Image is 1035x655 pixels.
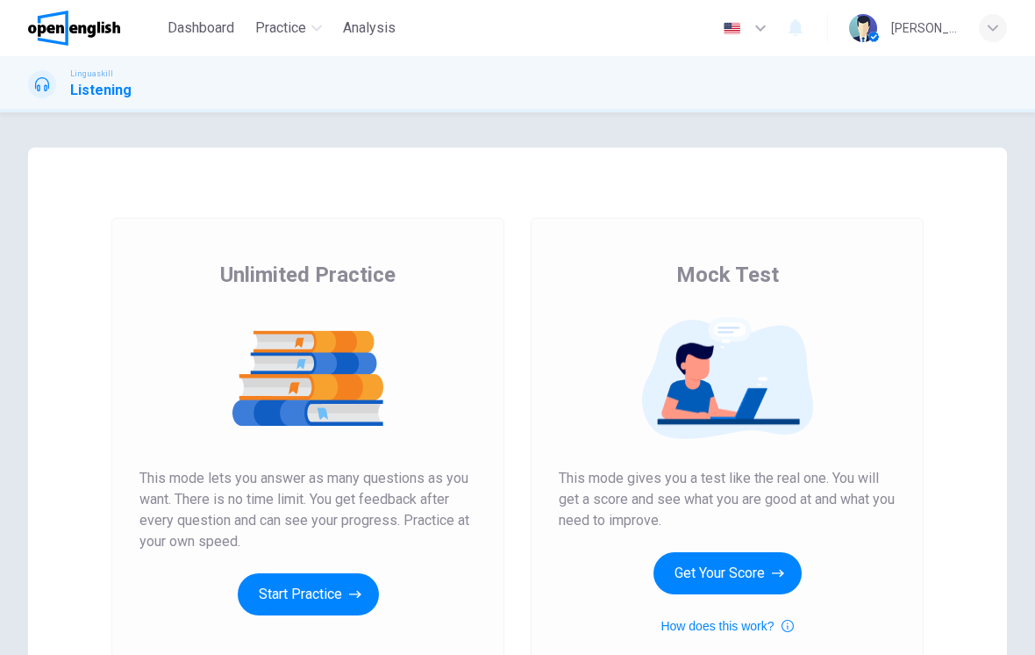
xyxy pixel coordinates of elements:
[559,468,896,531] span: This mode gives you a test like the real one. You will get a score and see what you are good at a...
[653,552,802,594] button: Get Your Score
[721,22,743,35] img: en
[255,18,306,39] span: Practice
[248,12,329,44] button: Practice
[28,11,161,46] a: OpenEnglish logo
[660,615,793,637] button: How does this work?
[238,573,379,615] button: Start Practice
[891,18,958,39] div: [PERSON_NAME]
[70,80,132,101] h1: Listening
[676,261,779,289] span: Mock Test
[168,18,234,39] span: Dashboard
[28,11,120,46] img: OpenEnglish logo
[70,68,113,80] span: Linguaskill
[139,468,476,552] span: This mode lets you answer as many questions as you want. There is no time limit. You get feedback...
[220,261,396,289] span: Unlimited Practice
[161,12,241,44] button: Dashboard
[343,18,396,39] span: Analysis
[336,12,403,44] button: Analysis
[849,14,877,42] img: Profile picture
